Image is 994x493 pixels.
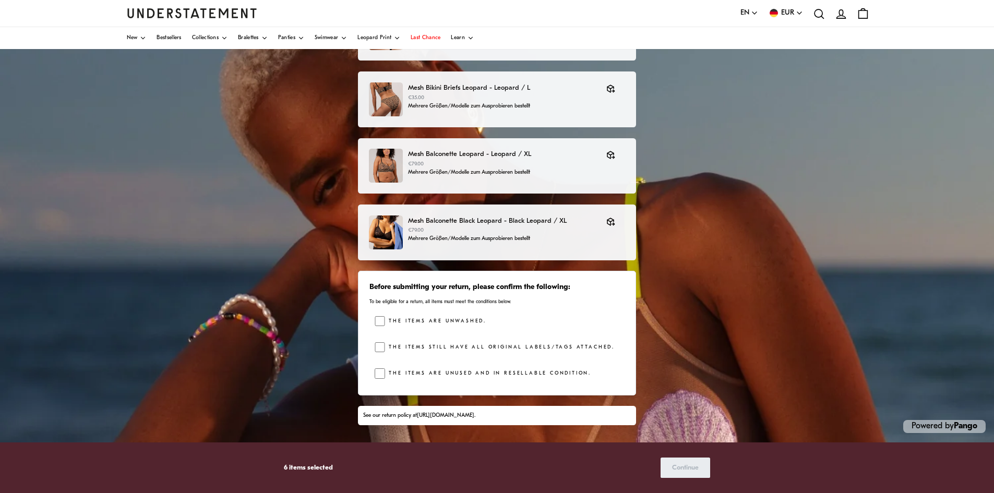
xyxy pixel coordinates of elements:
label: The items still have all original labels/tags attached. [385,342,615,353]
img: LEOM-BRF-002-470.jpg [369,82,403,116]
a: Swimwear [315,27,347,49]
button: EN [740,7,758,19]
h3: Before submitting your return, please confirm the following: [369,282,625,293]
button: EUR [769,7,803,19]
p: Mehrere Größen/Modelle zum Ausprobieren bestellt [408,235,596,243]
p: Mesh Balconette Black Leopard - Black Leopard / XL [408,215,596,226]
span: Swimwear [315,35,338,41]
span: Leopard Print [357,35,391,41]
p: €79.00 [408,226,596,235]
span: Panties [278,35,295,41]
img: WIPO-BRA-017-XL-Black-leopard_3_b8d4e841-25f6-472f-9b13-75e9024b26b5.jpg [369,215,403,249]
span: New [127,35,138,41]
a: Bestsellers [157,27,181,49]
p: To be eligible for a return, all items must meet the conditions below. [369,298,625,305]
a: Last Chance [411,27,440,49]
p: Mesh Bikini Briefs Leopard - Leopard / L [408,82,596,93]
a: Learn [451,27,474,49]
p: Mehrere Größen/Modelle zum Ausprobieren bestellt [408,169,596,177]
div: See our return policy at . [363,412,630,420]
p: Mesh Balconette Leopard - Leopard / XL [408,149,596,160]
label: The items are unused and in resellable condition. [385,368,591,379]
a: New [127,27,147,49]
a: Panties [278,27,304,49]
p: Mehrere Größen/Modelle zum Ausprobieren bestellt [408,102,596,111]
span: Bestsellers [157,35,181,41]
span: EUR [781,7,794,19]
p: Powered by [903,420,986,433]
a: [URL][DOMAIN_NAME] [417,413,474,418]
span: Last Chance [411,35,440,41]
label: The items are unwashed. [385,316,486,327]
span: EN [740,7,749,19]
img: LEOM-BRA-017-446.jpg [369,149,403,183]
span: Learn [451,35,465,41]
span: Collections [192,35,219,41]
a: Leopard Print [357,27,400,49]
a: Bralettes [238,27,268,49]
p: €79.00 [408,160,596,169]
p: €35.00 [408,94,596,102]
a: Understatement Homepage [127,8,257,18]
a: Pango [954,422,977,430]
a: Collections [192,27,227,49]
span: Bralettes [238,35,259,41]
